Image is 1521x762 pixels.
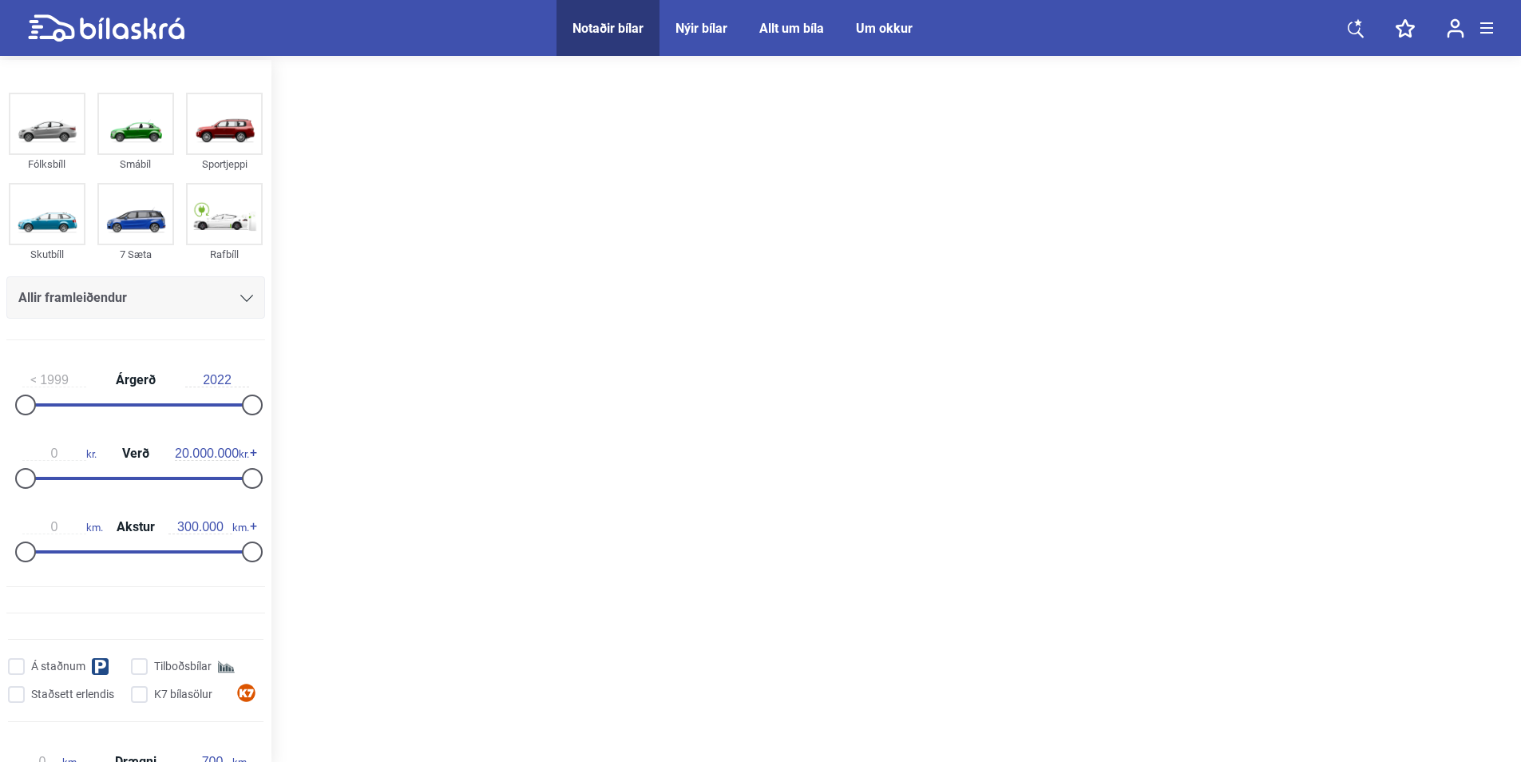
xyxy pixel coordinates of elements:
div: Skutbíll [9,245,85,264]
a: Um okkur [856,21,913,36]
span: Akstur [113,521,159,534]
span: Árgerð [112,374,160,387]
a: Allt um bíla [759,21,824,36]
div: Smábíl [97,155,174,173]
span: Á staðnum [31,658,85,675]
span: Verð [118,447,153,460]
div: Fólksbíll [9,155,85,173]
span: Allir framleiðendur [18,287,127,309]
span: K7 bílasölur [154,686,212,703]
span: Tilboðsbílar [154,658,212,675]
div: Sportjeppi [186,155,263,173]
span: km. [168,520,249,534]
a: Notaðir bílar [572,21,644,36]
div: 7 Sæta [97,245,174,264]
span: kr. [175,446,249,461]
span: km. [22,520,103,534]
a: Nýir bílar [675,21,727,36]
div: Rafbíll [186,245,263,264]
img: user-login.svg [1447,18,1464,38]
span: kr. [22,446,97,461]
span: Staðsett erlendis [31,686,114,703]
